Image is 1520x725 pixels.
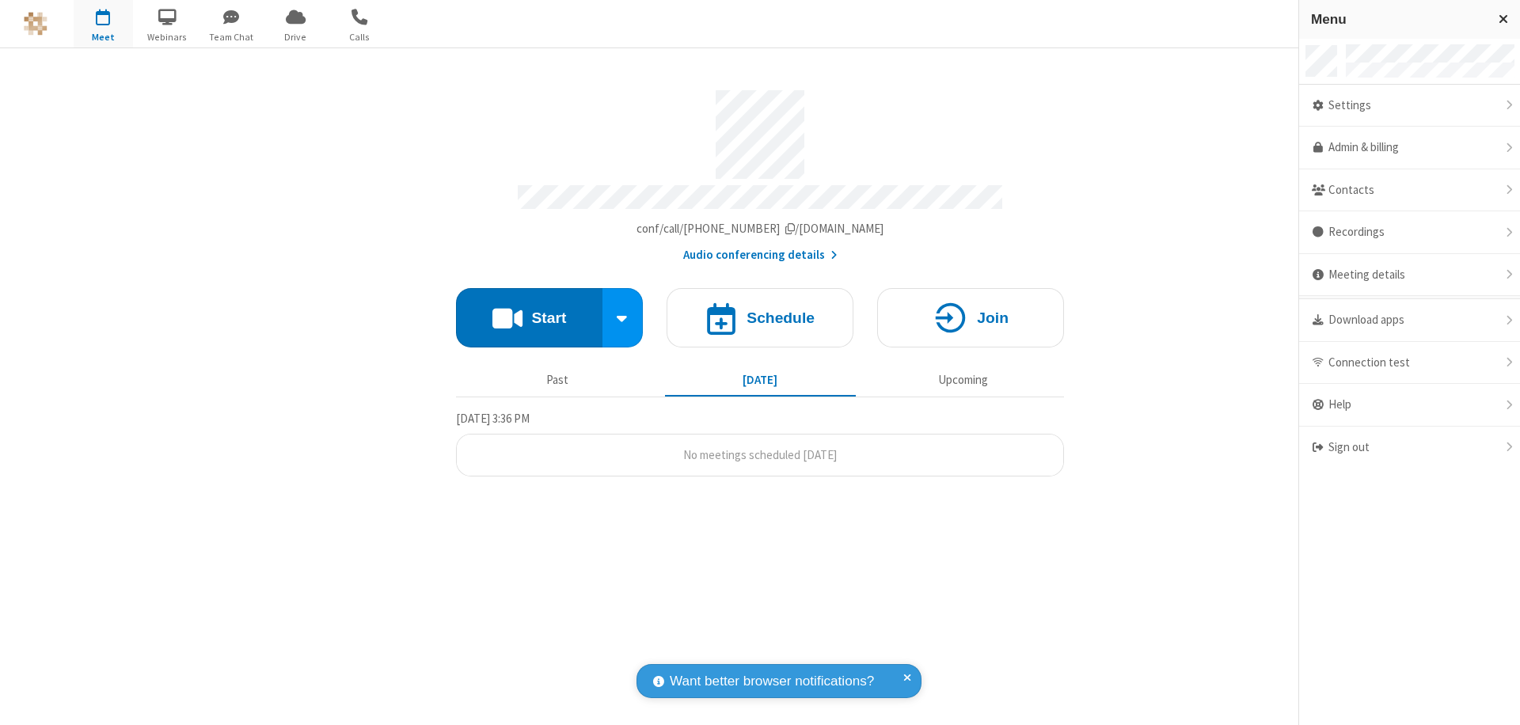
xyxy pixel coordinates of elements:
section: Today's Meetings [456,409,1064,477]
h4: Start [531,310,566,325]
button: Schedule [667,288,853,347]
h3: Menu [1311,12,1484,27]
img: QA Selenium DO NOT DELETE OR CHANGE [24,12,47,36]
span: Calls [330,30,389,44]
a: Admin & billing [1299,127,1520,169]
h4: Schedule [747,310,815,325]
div: Download apps [1299,299,1520,342]
span: Copy my meeting room link [636,221,884,236]
span: No meetings scheduled [DATE] [683,447,837,462]
button: Upcoming [868,365,1058,395]
button: Copy my meeting room linkCopy my meeting room link [636,220,884,238]
div: Connection test [1299,342,1520,385]
div: Help [1299,384,1520,427]
button: Past [462,365,653,395]
div: Sign out [1299,427,1520,469]
div: Meeting details [1299,254,1520,297]
span: Meet [74,30,133,44]
button: [DATE] [665,365,856,395]
span: Webinars [138,30,197,44]
span: [DATE] 3:36 PM [456,411,530,426]
div: Contacts [1299,169,1520,212]
button: Start [456,288,602,347]
div: Settings [1299,85,1520,127]
span: Want better browser notifications? [670,671,874,692]
div: Start conference options [602,288,644,347]
button: Join [877,288,1064,347]
h4: Join [977,310,1009,325]
button: Audio conferencing details [683,246,838,264]
span: Team Chat [202,30,261,44]
span: Drive [266,30,325,44]
div: Recordings [1299,211,1520,254]
section: Account details [456,78,1064,264]
iframe: Chat [1480,684,1508,714]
